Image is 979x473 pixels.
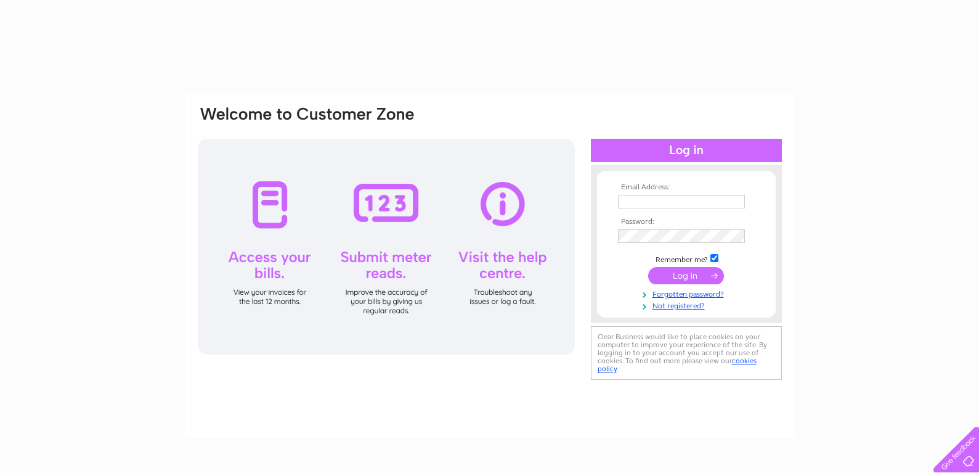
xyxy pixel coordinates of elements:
th: Password: [615,218,758,226]
div: Clear Business would like to place cookies on your computer to improve your experience of the sit... [591,326,782,380]
th: Email Address: [615,183,758,192]
a: cookies policy [598,356,757,373]
a: Forgotten password? [618,287,758,299]
a: Not registered? [618,299,758,311]
input: Submit [648,267,724,284]
td: Remember me? [615,252,758,265]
